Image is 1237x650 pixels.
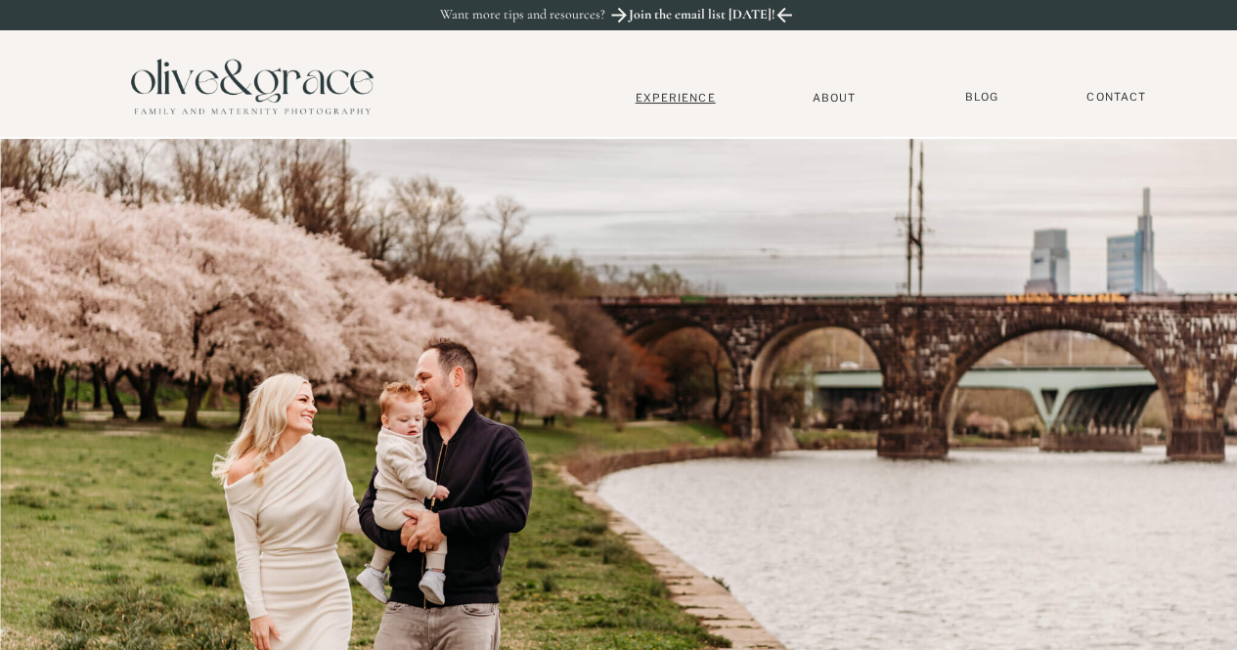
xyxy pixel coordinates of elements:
a: Experience [611,91,740,105]
p: Want more tips and resources? [440,7,647,23]
a: Contact [1078,90,1156,105]
a: Join the email list [DATE]! [627,7,777,28]
a: BLOG [957,90,1006,105]
a: About [805,91,864,104]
